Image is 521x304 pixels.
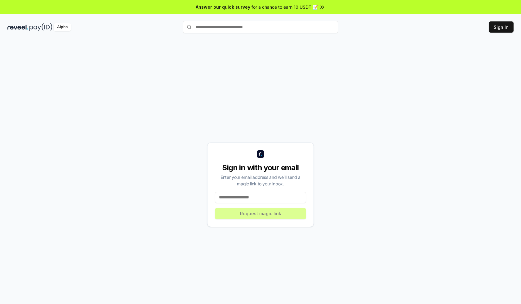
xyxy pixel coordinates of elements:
[215,163,306,173] div: Sign in with your email
[7,23,28,31] img: reveel_dark
[54,23,71,31] div: Alpha
[215,174,306,187] div: Enter your email address and we’ll send a magic link to your inbox.
[29,23,52,31] img: pay_id
[489,21,514,33] button: Sign In
[196,4,250,10] span: Answer our quick survey
[257,150,264,158] img: logo_small
[252,4,318,10] span: for a chance to earn 10 USDT 📝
